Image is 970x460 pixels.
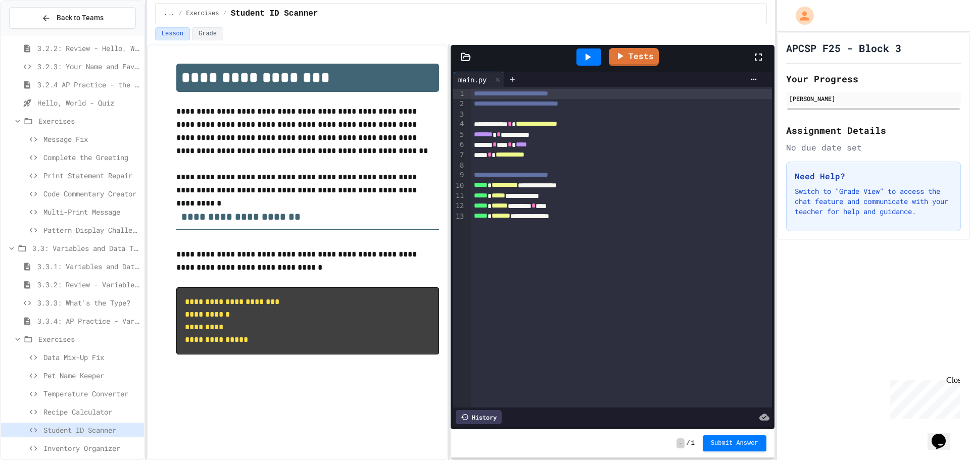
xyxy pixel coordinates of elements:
[886,376,960,419] iframe: chat widget
[43,370,140,381] span: Pet Name Keeper
[687,439,690,447] span: /
[223,10,226,18] span: /
[38,116,140,126] span: Exercises
[456,410,502,424] div: History
[691,439,695,447] span: 1
[43,352,140,363] span: Data Mix-Up Fix
[928,420,960,450] iframe: chat widget
[43,152,140,163] span: Complete the Greeting
[37,316,140,326] span: 3.3.4: AP Practice - Variables
[795,186,952,217] p: Switch to "Grade View" to access the chat feature and communicate with your teacher for help and ...
[789,94,958,103] div: [PERSON_NAME]
[57,13,104,23] span: Back to Teams
[192,27,223,40] button: Grade
[453,72,504,87] div: main.py
[37,61,140,72] span: 3.2.3: Your Name and Favorite Movie
[43,188,140,199] span: Code Commentary Creator
[786,72,961,86] h2: Your Progress
[43,388,140,399] span: Temperature Converter
[43,443,140,453] span: Inventory Organizer
[676,438,684,448] span: -
[37,97,140,108] span: Hello, World - Quiz
[37,43,140,54] span: 3.2.2: Review - Hello, World!
[186,10,219,18] span: Exercises
[453,191,466,201] div: 11
[43,425,140,435] span: Student ID Scanner
[37,297,140,308] span: 3.3.3: What's the Type?
[178,10,182,18] span: /
[155,27,190,40] button: Lesson
[9,7,136,29] button: Back to Teams
[37,279,140,290] span: 3.3.2: Review - Variables and Data Types
[43,170,140,181] span: Print Statement Repair
[453,130,466,140] div: 5
[786,141,961,154] div: No due date set
[785,4,816,27] div: My Account
[38,334,140,344] span: Exercises
[43,225,140,235] span: Pattern Display Challenge
[43,134,140,144] span: Message Fix
[164,10,175,18] span: ...
[43,207,140,217] span: Multi-Print Message
[711,439,758,447] span: Submit Answer
[4,4,70,64] div: Chat with us now!Close
[453,201,466,211] div: 12
[609,48,659,66] a: Tests
[453,140,466,150] div: 6
[37,79,140,90] span: 3.2.4 AP Practice - the DISPLAY Procedure
[32,243,140,253] span: 3.3: Variables and Data Types
[795,170,952,182] h3: Need Help?
[453,110,466,120] div: 3
[453,74,492,85] div: main.py
[453,89,466,99] div: 1
[786,123,961,137] h2: Assignment Details
[231,8,318,20] span: Student ID Scanner
[37,261,140,272] span: 3.3.1: Variables and Data Types
[453,212,466,222] div: 13
[453,181,466,191] div: 10
[453,99,466,109] div: 2
[453,150,466,160] div: 7
[453,170,466,180] div: 9
[43,406,140,417] span: Recipe Calculator
[453,119,466,129] div: 4
[453,161,466,171] div: 8
[703,435,766,451] button: Submit Answer
[786,41,901,55] h1: APCSP F25 - Block 3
